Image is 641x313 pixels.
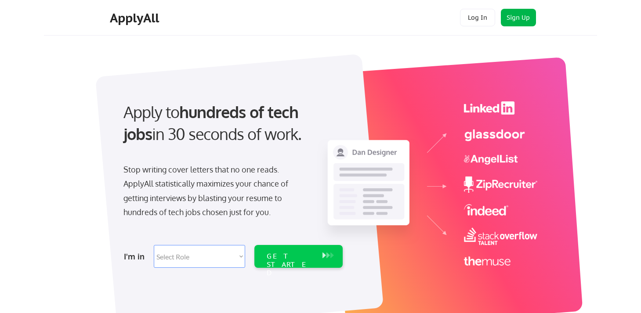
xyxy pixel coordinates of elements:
div: I'm in [124,249,148,263]
div: ApplyAll [110,11,162,25]
button: Log In [460,9,495,26]
div: Apply to in 30 seconds of work. [123,101,339,145]
div: GET STARTED [267,252,314,277]
div: Stop writing cover letters that no one reads. ApplyAll statistically maximizes your chance of get... [123,162,304,219]
strong: hundreds of tech jobs [123,102,302,144]
button: Sign Up [501,9,536,26]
